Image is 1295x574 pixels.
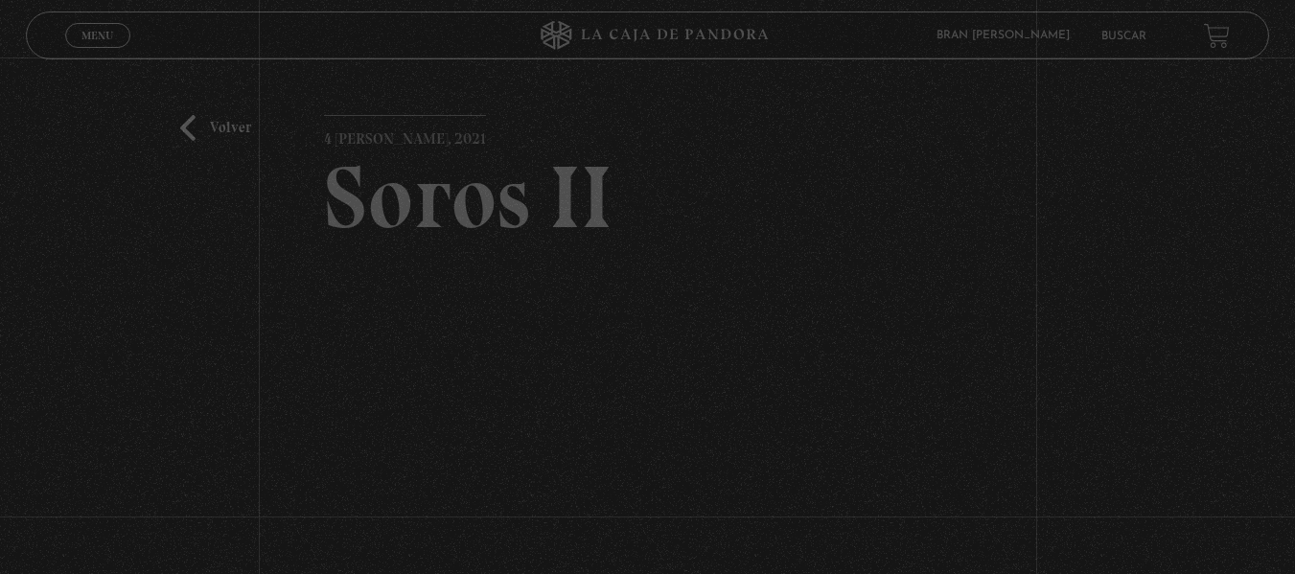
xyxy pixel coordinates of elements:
[1101,31,1146,42] a: Buscar
[324,115,486,153] p: 4 [PERSON_NAME], 2021
[927,30,1089,41] span: Bran [PERSON_NAME]
[1204,22,1230,48] a: View your shopping cart
[81,30,113,41] span: Menu
[180,115,251,141] a: Volver
[75,46,120,59] span: Cerrar
[324,153,970,241] h2: Soros II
